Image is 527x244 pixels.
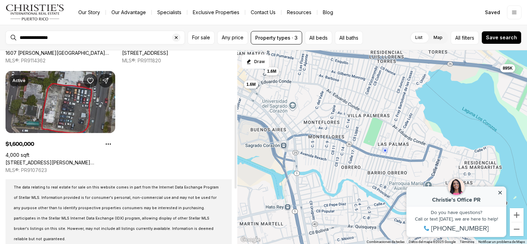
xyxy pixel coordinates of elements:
a: 1607 PONCE DE LEON AVE, SAN JUAN PR, 00909 [6,50,115,56]
button: Save search [481,31,521,44]
a: Notificar un problema de Maps [478,240,525,244]
button: Allfilters [451,31,479,44]
span: The data relating to real estate for sale on this website comes in part from the Internet Data Ex... [14,185,219,241]
span: Datos del mapa ©2025 Google [409,240,456,244]
div: Call or text [DATE], we are here to help! [7,40,100,45]
div: Do you have questions? [7,33,100,38]
label: Map [428,31,448,44]
button: Any price [217,31,248,44]
button: Save Property: 274 CALLE SAN JORGE [83,74,97,88]
button: All beds [305,31,332,44]
label: List [410,31,428,44]
button: Open menu [507,6,521,19]
button: Clear search input [172,31,185,44]
span: filters [462,34,474,41]
img: logo [6,4,64,21]
a: Términos (se abre en una nueva pestaña) [460,240,474,244]
button: All baths [335,31,363,44]
a: Exclusive Properties [187,8,245,17]
a: Specialists [152,8,187,17]
button: Property types · 3 [251,31,302,44]
span: For sale [192,35,210,40]
a: Our Advantage [106,8,151,17]
div: Christie's Office PR [10,21,97,26]
span: 1.6M [267,68,276,74]
span: [PHONE_NUMBER] [28,48,86,55]
button: For sale [188,31,215,44]
a: 274 CALLE SAN JORGE, SAN JUAN PR, 00912 [6,160,115,166]
a: 3038 AVENIDA ISLA VERDE AVE, CAROLINA PR, 00979 [122,50,168,56]
button: 1.6M [243,80,258,89]
button: Share Property [99,74,112,88]
a: Blog [317,8,339,17]
p: Active [12,78,26,83]
button: Contact Us [245,8,281,17]
a: Saved [481,6,504,19]
button: Ampliar [510,208,524,222]
button: Start drawing [241,54,269,69]
button: 1.6M [264,67,279,75]
button: 895K [500,64,515,72]
span: 895K [503,65,513,71]
a: Our Story [73,8,106,17]
a: Resources [281,8,317,17]
span: 1.6M [246,82,256,87]
button: Reducir [510,222,524,236]
span: All [455,34,460,41]
button: Property options [101,137,115,151]
span: Any price [222,35,243,40]
span: Saved [485,10,500,15]
img: be3d4b55-7850-4bcb-9297-a2f9cd376e78.png [45,2,62,19]
span: Save search [486,35,517,40]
